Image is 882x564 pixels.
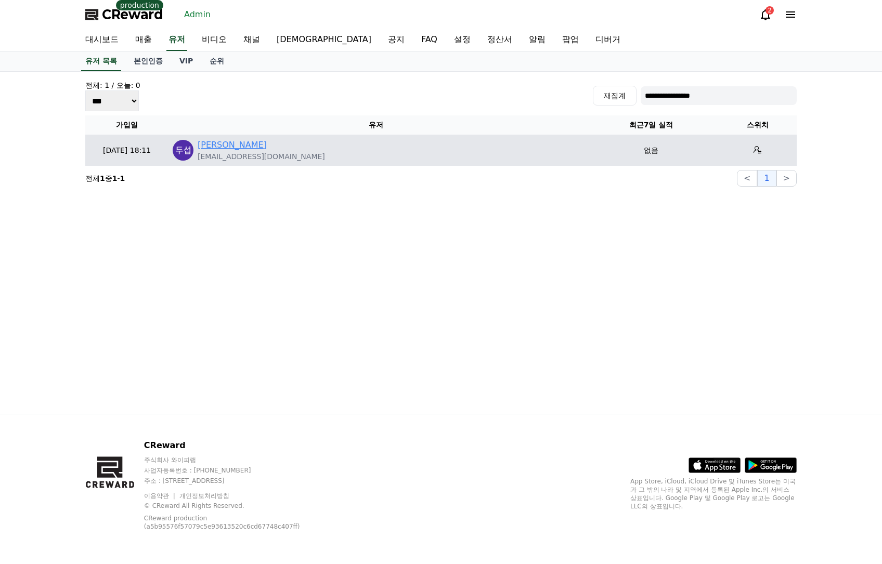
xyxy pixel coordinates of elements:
[69,330,134,356] a: Messages
[166,29,187,51] a: 유저
[776,170,797,187] button: >
[719,115,797,135] th: 스위치
[100,174,105,182] strong: 1
[120,174,125,182] strong: 1
[3,330,69,356] a: Home
[193,29,235,51] a: 비디오
[479,29,521,51] a: 정산서
[583,115,719,135] th: 최근7일 실적
[268,29,380,51] a: [DEMOGRAPHIC_DATA]
[173,140,193,161] img: https://lh3.googleusercontent.com/a/ACg8ocJBxqMeoT5jv64p7JKzYOV0rnMV5XHx5WVNxPVFiUTby_emag=s96-c
[593,86,637,106] button: 재집계
[380,29,413,51] a: 공지
[102,6,163,23] span: CReward
[77,29,127,51] a: 대시보드
[144,502,327,510] p: © CReward All Rights Reserved.
[179,492,229,500] a: 개인정보처리방침
[144,466,327,475] p: 사업자등록번호 : [PHONE_NUMBER]
[144,439,327,452] p: CReward
[587,29,629,51] a: 디버거
[198,139,267,151] a: [PERSON_NAME]
[766,6,774,15] div: 2
[125,51,171,71] a: 본인인증
[588,145,715,156] p: 없음
[413,29,446,51] a: FAQ
[144,492,177,500] a: 이용약관
[144,477,327,485] p: 주소 : [STREET_ADDRESS]
[235,29,268,51] a: 채널
[86,346,117,354] span: Messages
[201,51,232,71] a: 순위
[85,6,163,23] a: CReward
[554,29,587,51] a: 팝업
[85,115,168,135] th: 가입일
[180,6,215,23] a: Admin
[85,80,140,90] h4: 전체: 1 / 오늘: 0
[81,51,121,71] a: 유저 목록
[89,145,164,156] p: [DATE] 18:11
[521,29,554,51] a: 알림
[154,345,179,353] span: Settings
[198,151,325,162] p: [EMAIL_ADDRESS][DOMAIN_NAME]
[112,174,118,182] strong: 1
[168,115,583,135] th: 유저
[27,345,45,353] span: Home
[446,29,479,51] a: 설정
[144,514,310,531] p: CReward production (a5b95576f57079c5e93613520c6cd67748c407ff)
[85,173,125,183] p: 전체 중 -
[134,330,200,356] a: Settings
[144,456,327,464] p: 주식회사 와이피랩
[757,170,776,187] button: 1
[630,477,797,510] p: App Store, iCloud, iCloud Drive 및 iTunes Store는 미국과 그 밖의 나라 및 지역에서 등록된 Apple Inc.의 서비스 상표입니다. Goo...
[127,29,160,51] a: 매출
[759,8,772,21] a: 2
[171,51,201,71] a: VIP
[737,170,757,187] button: <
